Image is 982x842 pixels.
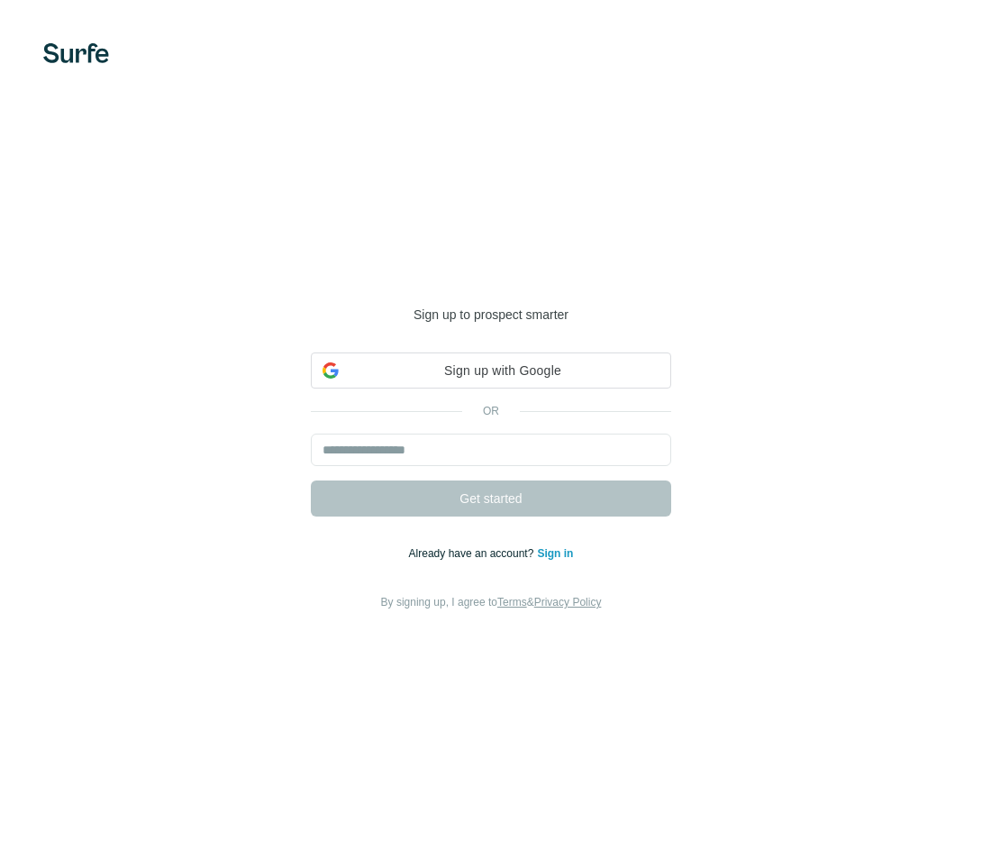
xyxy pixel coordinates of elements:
p: or [462,403,520,419]
a: Sign in [537,547,573,560]
span: Already have an account? [409,547,538,560]
a: Privacy Policy [534,596,602,609]
span: By signing up, I agree to & [381,596,602,609]
img: Surfe's logo [43,43,109,63]
a: Terms [497,596,527,609]
p: Sign up to prospect smarter [311,306,671,324]
span: Sign up with Google [346,362,659,380]
h1: Welcome to [GEOGRAPHIC_DATA] [311,230,671,302]
div: Sign up with Google [311,352,671,389]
